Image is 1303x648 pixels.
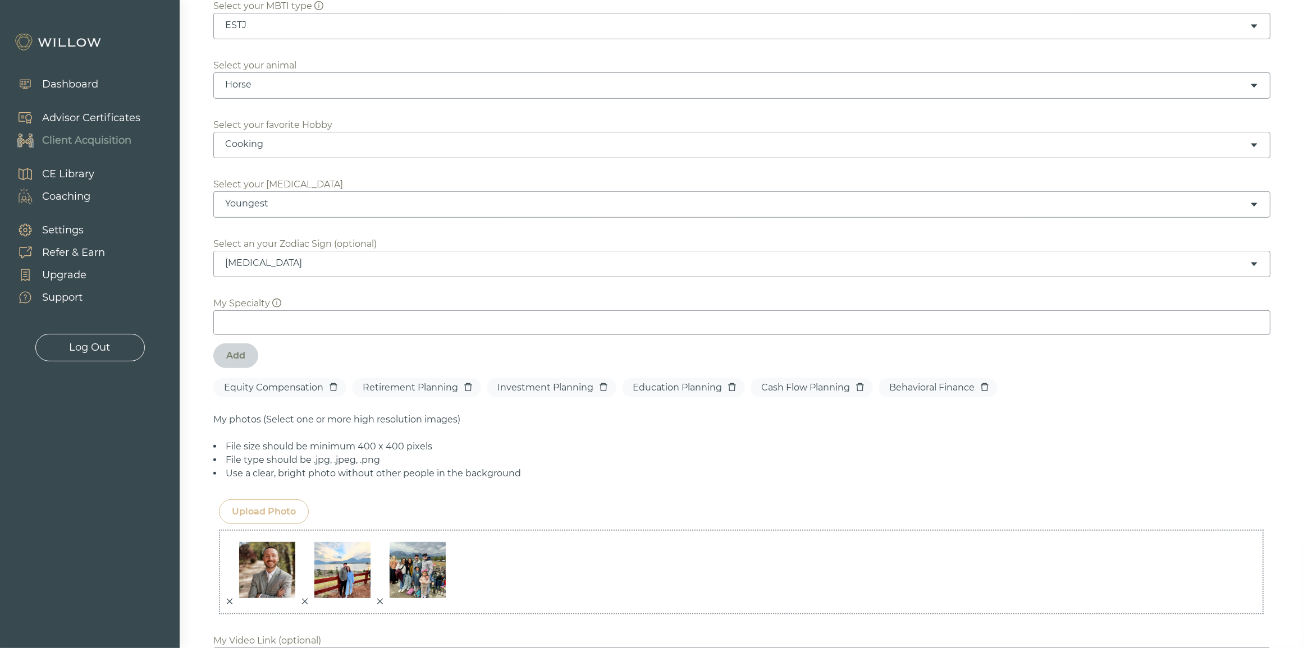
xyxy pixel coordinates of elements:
[6,73,98,95] a: Dashboard
[226,598,234,605] span: close
[226,349,245,362] div: Add
[360,381,458,394] div: Retirement Planning
[225,197,1250,210] div: Youngest
[213,178,343,191] div: Select your [MEDICAL_DATA]
[213,634,321,647] div: My Video Link (optional)
[6,219,105,241] a: Settings
[6,129,140,151] a: Client Acquisition
[222,381,323,394] div: Equity Compensation
[384,536,451,604] img: Uploaded Image
[464,383,473,392] span: delete
[213,118,332,132] div: Select your favorite Hobby
[887,381,975,394] div: Behavioral Finance
[42,290,83,305] div: Support
[42,268,86,283] div: Upgrade
[213,1,323,11] span: Select your MBTI type
[213,440,1269,453] li: File size should be minimum 400 x 400 pixels
[1250,260,1259,269] span: caret-down
[759,381,850,394] div: Cash Flow Planning
[1250,22,1259,31] span: caret-down
[314,1,323,10] span: info-circle
[6,185,94,208] a: Coaching
[42,167,94,182] div: CE Library
[42,111,140,126] div: Advisor Certificates
[329,383,338,392] span: delete
[6,163,94,185] a: CE Library
[1250,200,1259,209] span: caret-down
[1250,81,1259,90] span: caret-down
[225,138,1250,150] div: Cooking
[213,298,281,309] span: My Specialty
[70,340,111,355] div: Log Out
[225,79,1250,91] div: Horse
[6,107,140,129] a: Advisor Certificates
[309,536,376,604] img: Uploaded Image
[272,298,281,307] span: info-circle
[213,413,1269,426] div: My photos (Select one or more high resolution images)
[6,264,105,286] a: Upgrade
[213,237,377,251] div: Select an your Zodiac Sign (optional)
[495,381,593,394] div: Investment Planning
[213,453,1269,467] li: File type should be .jpg, .jpeg, .png
[42,245,105,260] div: Refer & Earn
[856,383,865,392] span: delete
[234,536,301,604] img: Uploaded Image
[42,189,90,204] div: Coaching
[42,223,84,238] div: Settings
[213,59,296,72] div: Select your animal
[1250,141,1259,150] span: caret-down
[14,33,104,51] img: Willow
[225,257,1250,269] div: [MEDICAL_DATA]
[42,77,98,92] div: Dashboard
[376,598,384,605] span: close
[599,383,608,392] span: delete
[42,133,131,148] div: Client Acquisition
[213,467,1269,480] li: Use a clear, bright photo without other people in the background
[225,19,1250,31] div: ESTJ
[728,383,737,392] span: delete
[301,598,309,605] span: close
[980,383,989,392] span: delete
[232,505,296,518] div: Upload Photo
[630,381,722,394] div: Education Planning
[6,241,105,264] a: Refer & Earn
